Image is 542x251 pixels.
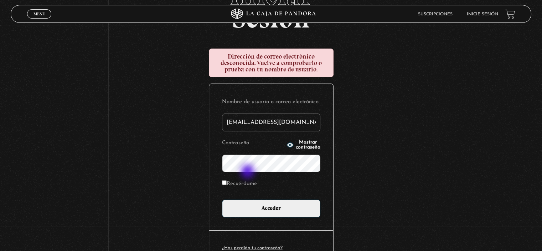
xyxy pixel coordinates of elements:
a: View your shopping cart [505,9,515,19]
div: Dirección de correo electrónico desconocida. Vuelve a comprobarlo o prueba con tu nombre de usuario. [209,49,334,77]
label: Contraseña [222,138,284,149]
a: ¿Has perdido tu contraseña? [222,246,283,250]
span: Menu [33,12,45,16]
span: Cerrar [31,18,48,23]
label: Recuérdame [222,179,257,190]
span: Mostrar contraseña [296,140,320,150]
button: Mostrar contraseña [287,140,320,150]
a: Suscripciones [418,12,453,16]
label: Nombre de usuario o correo electrónico [222,97,320,108]
a: Inicie sesión [467,12,498,16]
input: Acceder [222,200,320,217]
input: Recuérdame [222,180,227,185]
